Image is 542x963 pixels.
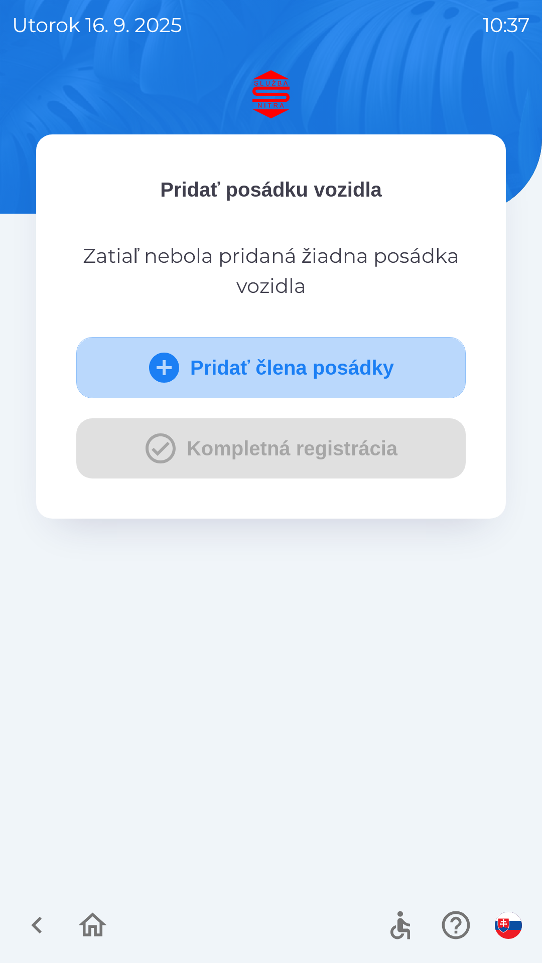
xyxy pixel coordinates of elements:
button: Pridať člena posádky [76,337,466,398]
p: 10:37 [483,10,530,40]
p: utorok 16. 9. 2025 [12,10,182,40]
p: Zatiaľ nebola pridaná žiadna posádka vozidla [76,241,466,301]
p: Pridať posádku vozidla [76,175,466,205]
img: Logo [36,70,506,118]
img: sk flag [495,912,522,939]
